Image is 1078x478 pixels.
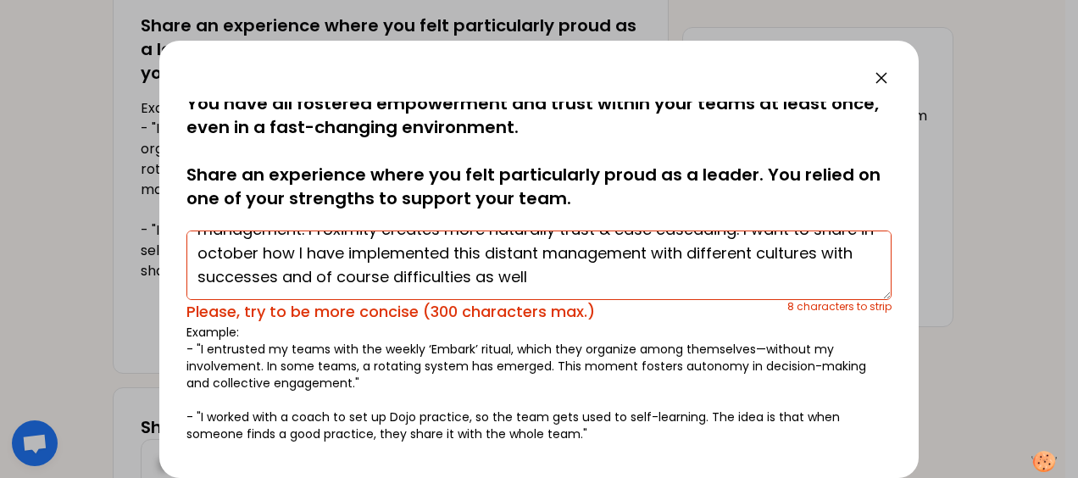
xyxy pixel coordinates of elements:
p: You have all fostered empowerment and trust within your teams at least once, even in a fast-chang... [186,92,892,210]
textarea: I have since now one year hierarchical link with all the plant controllers meaning distance manag... [186,231,892,300]
p: Example: - "I entrusted my teams with the weekly ‘Embark’ ritual, which they organize among thems... [186,324,892,442]
div: Please, try to be more concise (300 characters max.) [186,300,787,324]
div: 8 characters to strip [787,300,892,324]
